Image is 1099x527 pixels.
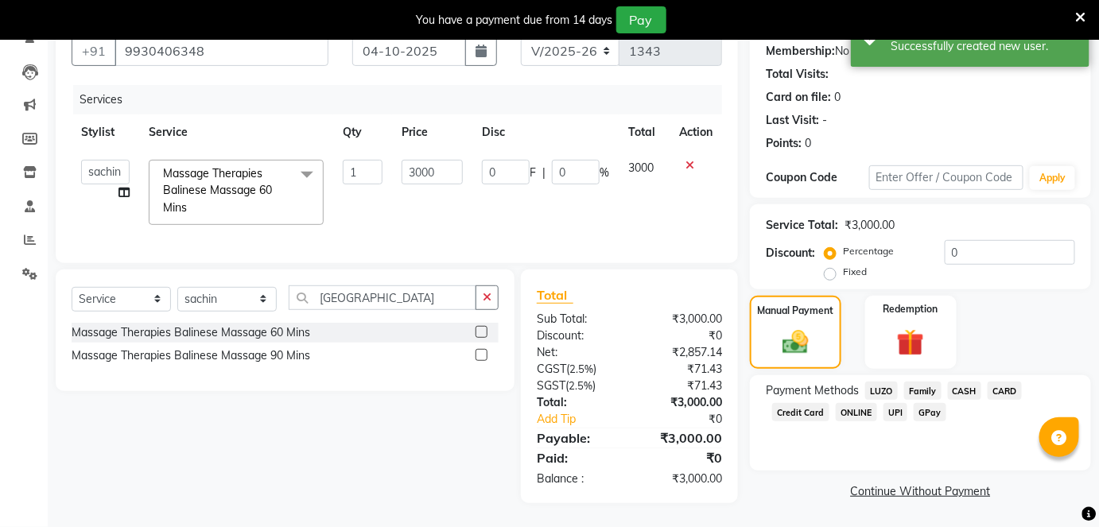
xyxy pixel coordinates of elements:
[600,165,609,181] span: %
[163,166,272,215] span: Massage Therapies Balinese Massage 60 Mins
[525,394,630,411] div: Total:
[537,362,566,376] span: CGST
[834,89,841,106] div: 0
[525,344,630,361] div: Net:
[569,379,592,392] span: 2.5%
[629,428,734,448] div: ₹3,000.00
[333,114,392,150] th: Qty
[766,43,1075,60] div: No Active Membership
[988,382,1022,400] span: CARD
[628,161,654,175] span: 3000
[629,394,734,411] div: ₹3,000.00
[805,135,811,152] div: 0
[525,411,647,428] a: Add Tip
[73,85,734,114] div: Services
[72,324,310,341] div: Massage Therapies Balinese Massage 60 Mins
[845,217,895,234] div: ₹3,000.00
[766,43,835,60] div: Membership:
[537,287,573,304] span: Total
[843,265,867,279] label: Fixed
[766,66,829,83] div: Total Visits:
[537,378,565,393] span: SGST
[869,165,1024,190] input: Enter Offer / Coupon Code
[629,378,734,394] div: ₹71.43
[670,114,722,150] th: Action
[753,483,1088,500] a: Continue Without Payment
[629,471,734,487] div: ₹3,000.00
[766,112,819,129] div: Last Visit:
[525,327,630,344] div: Discount:
[775,327,817,358] img: _cash.svg
[757,304,833,318] label: Manual Payment
[766,217,838,234] div: Service Total:
[883,403,908,421] span: UPI
[616,6,666,33] button: Pay
[629,361,734,378] div: ₹71.43
[619,114,670,150] th: Total
[525,311,630,327] div: Sub Total:
[843,244,894,258] label: Percentage
[888,326,933,360] img: _gift.svg
[836,403,877,421] span: ONLINE
[766,89,831,106] div: Card on file:
[891,38,1078,55] div: Successfully created new user.
[865,382,898,400] span: LUZO
[115,36,328,66] input: Search by Name/Mobile/Email/Code
[72,36,116,66] button: +91
[1030,166,1075,190] button: Apply
[629,448,734,467] div: ₹0
[629,327,734,344] div: ₹0
[72,114,139,150] th: Stylist
[629,344,734,361] div: ₹2,857.14
[525,361,630,378] div: ( )
[392,114,472,150] th: Price
[904,382,942,400] span: Family
[766,382,859,399] span: Payment Methods
[948,382,982,400] span: CASH
[139,114,333,150] th: Service
[530,165,536,181] span: F
[766,169,869,186] div: Coupon Code
[542,165,546,181] span: |
[569,362,593,375] span: 2.5%
[289,285,476,310] input: Search or Scan
[914,403,946,421] span: GPay
[647,411,734,428] div: ₹0
[472,114,619,150] th: Disc
[525,471,630,487] div: Balance :
[766,135,802,152] div: Points:
[417,12,613,29] div: You have a payment due from 14 days
[772,403,829,421] span: Credit Card
[822,112,827,129] div: -
[629,311,734,327] div: ₹3,000.00
[525,378,630,394] div: ( )
[72,347,310,364] div: Massage Therapies Balinese Massage 90 Mins
[883,302,938,316] label: Redemption
[766,245,815,262] div: Discount:
[525,428,630,448] div: Payable:
[187,200,194,215] a: x
[525,448,630,467] div: Paid:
